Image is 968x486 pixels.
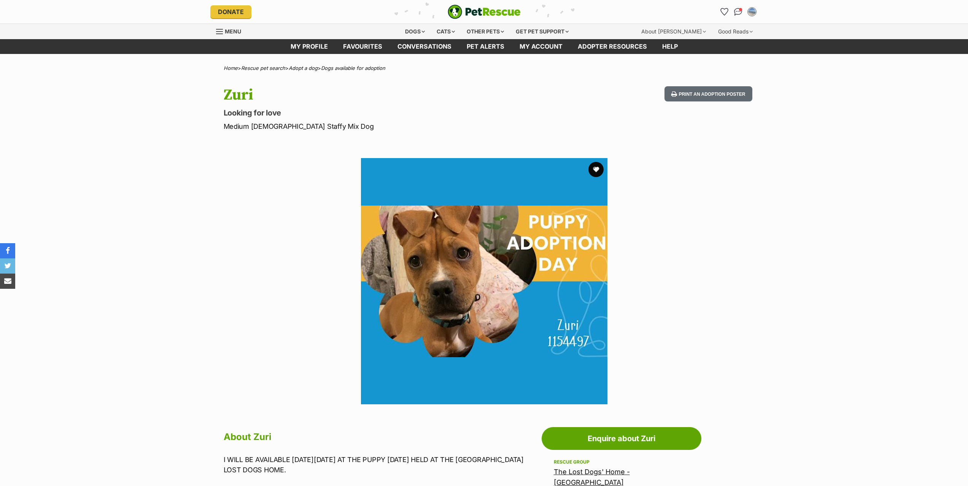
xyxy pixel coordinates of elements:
ul: Account quick links [718,6,758,18]
div: Other pets [461,24,509,39]
img: logo-e224e6f780fb5917bec1dbf3a21bbac754714ae5b6737aabdf751b685950b380.svg [448,5,521,19]
a: Pet alerts [459,39,512,54]
a: Conversations [732,6,744,18]
img: Photo of Zuri [361,158,607,404]
div: > > > [205,65,764,71]
a: Favourites [718,6,731,18]
span: Menu [225,28,241,35]
a: Dogs available for adoption [321,65,385,71]
a: Rescue pet search [241,65,285,71]
div: Get pet support [510,24,574,39]
div: About [PERSON_NAME] [636,24,711,39]
p: I WILL BE AVAILABLE [DATE][DATE] AT THE PUPPY [DATE] HELD AT THE [GEOGRAPHIC_DATA] LOST DOGS HOME. [224,454,538,475]
h2: About Zuri [224,429,538,445]
p: Looking for love [224,108,545,118]
button: favourite [588,162,604,177]
div: Rescue group [554,459,689,465]
a: Adopter resources [570,39,655,54]
a: conversations [390,39,459,54]
img: chat-41dd97257d64d25036548639549fe6c8038ab92f7586957e7f3b1b290dea8141.svg [734,8,742,16]
div: Dogs [400,24,430,39]
div: Cats [431,24,460,39]
p: Medium [DEMOGRAPHIC_DATA] Staffy Mix Dog [224,121,545,131]
h1: Zuri [224,86,545,104]
a: Donate [210,5,251,18]
a: My account [512,39,570,54]
div: Good Reads [713,24,758,39]
button: Print an adoption poster [664,86,752,102]
a: Home [224,65,238,71]
a: Menu [216,24,246,38]
button: My account [746,6,758,18]
a: Enquire about Zuri [542,427,701,450]
a: Adopt a dog [289,65,318,71]
a: My profile [283,39,335,54]
img: Roanna profile pic [748,8,756,16]
a: Favourites [335,39,390,54]
a: PetRescue [448,5,521,19]
a: Help [655,39,685,54]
